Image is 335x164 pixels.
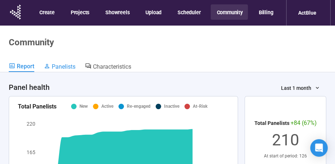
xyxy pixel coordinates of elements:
button: Scheduler [172,4,206,20]
span: +84 (67%) [291,119,317,126]
div: Re-engaged [127,103,151,110]
button: Upload [140,4,167,20]
div: Active [101,103,113,110]
div: New [79,103,88,110]
button: Showreels [100,4,135,20]
div: Open Intercom Messenger [310,139,328,157]
button: Projects [65,4,94,20]
tspan: 220 [27,121,35,127]
h4: Panel health [9,82,50,92]
div: ActBlue [294,6,321,20]
button: Billing [253,4,278,20]
div: Total Panelists [18,102,57,111]
div: Inactive [164,103,179,110]
span: Panelists [52,63,75,70]
h1: Community [9,37,54,47]
div: At-Risk [193,103,207,110]
span: Characteristics [93,63,131,70]
span: Report [17,63,34,70]
tspan: 165 [27,149,35,155]
a: Characteristics [85,62,131,72]
a: Report [9,62,34,72]
span: Total Panelists [254,120,289,126]
a: Panelists [44,62,75,72]
button: Community [211,4,248,20]
div: 210 [254,127,317,153]
button: Create [34,4,60,20]
span: Last 1 month [281,84,311,92]
div: At start of period: 126 [254,153,317,160]
button: Last 1 month [275,82,326,94]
